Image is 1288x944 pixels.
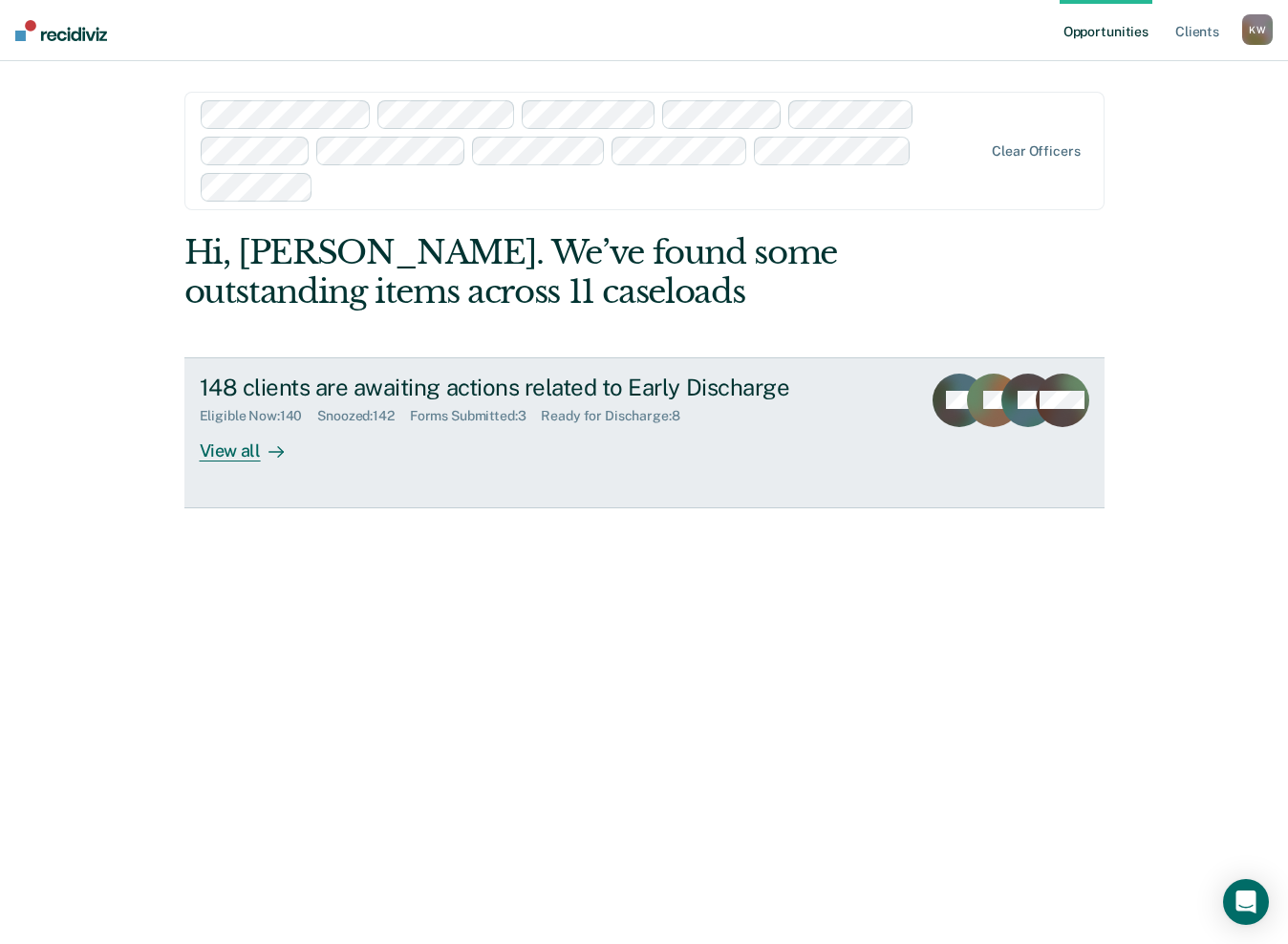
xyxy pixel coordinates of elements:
[1223,879,1269,925] div: Open Intercom Messenger
[200,424,307,461] div: View all
[200,374,870,401] div: 148 clients are awaiting actions related to Early Discharge
[184,357,1105,508] a: 148 clients are awaiting actions related to Early DischargeEligible Now:140Snoozed:142Forms Submi...
[992,143,1080,160] div: Clear officers
[15,20,107,41] img: Recidiviz
[317,408,410,424] div: Snoozed : 142
[1242,14,1273,45] div: K W
[1242,14,1273,45] button: KW
[410,408,542,424] div: Forms Submitted : 3
[541,408,695,424] div: Ready for Discharge : 8
[200,408,318,424] div: Eligible Now : 140
[184,233,920,311] div: Hi, [PERSON_NAME]. We’ve found some outstanding items across 11 caseloads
